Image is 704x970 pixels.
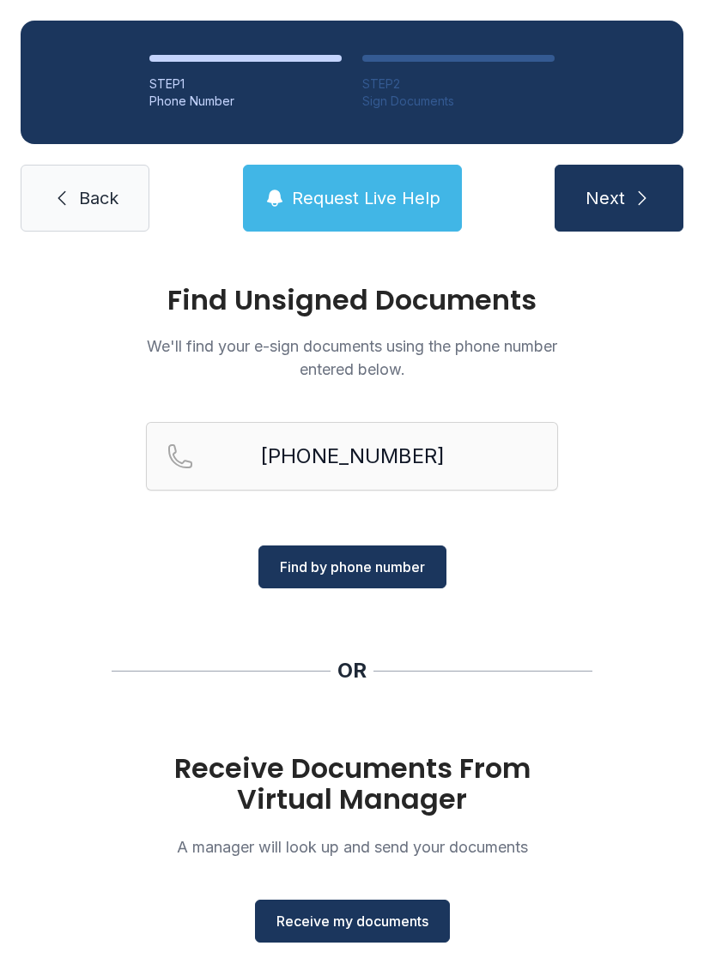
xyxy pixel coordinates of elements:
[146,835,558,859] p: A manager will look up and send your documents
[292,186,440,210] span: Request Live Help
[146,334,558,381] p: We'll find your e-sign documents using the phone number entered below.
[146,753,558,815] h1: Receive Documents From Virtual Manager
[79,186,118,210] span: Back
[146,422,558,491] input: Reservation phone number
[280,557,425,577] span: Find by phone number
[146,286,558,314] h1: Find Unsigned Documents
[276,911,428,931] span: Receive my documents
[149,75,342,93] div: STEP 1
[362,75,555,93] div: STEP 2
[586,186,625,210] span: Next
[149,93,342,110] div: Phone Number
[337,657,367,684] div: OR
[362,93,555,110] div: Sign Documents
